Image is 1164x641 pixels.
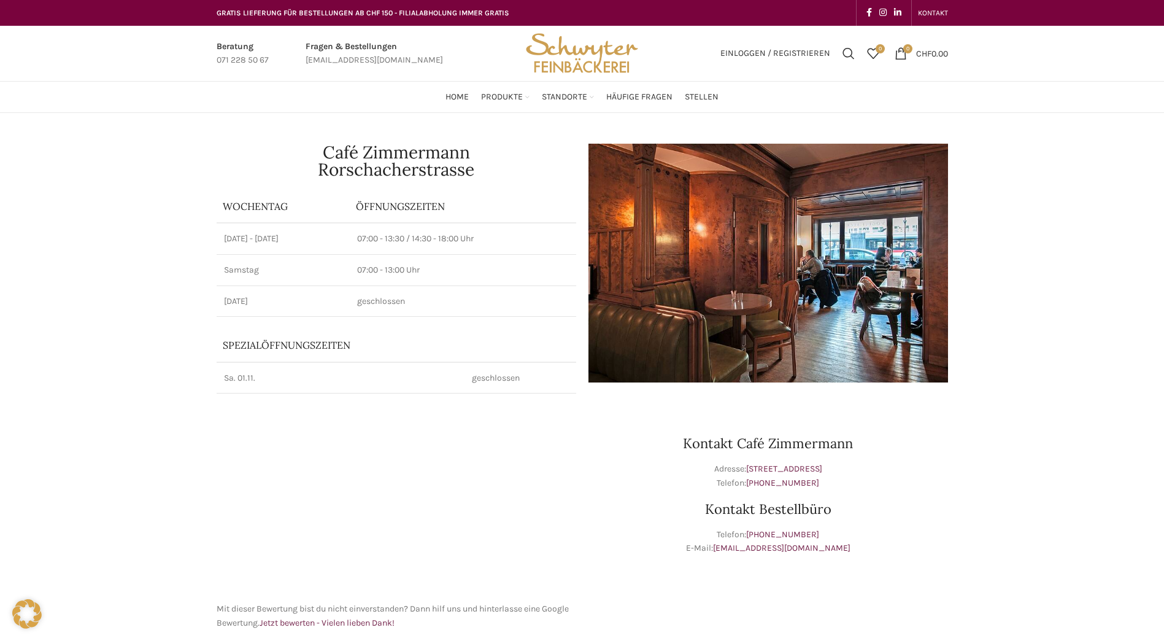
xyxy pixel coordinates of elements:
span: Häufige Fragen [606,91,673,103]
bdi: 0.00 [916,48,948,58]
a: [PHONE_NUMBER] [746,478,819,488]
p: 07:00 - 13:00 Uhr [357,264,569,276]
div: Secondary navigation [912,1,954,25]
span: Einloggen / Registrieren [720,49,830,58]
p: Mit dieser Bewertung bist du nicht einverstanden? Dann hilf uns und hinterlasse eine Google Bewer... [217,602,576,630]
h3: Kontakt Bestellbüro [588,502,948,516]
a: Suchen [836,41,861,66]
div: Meine Wunschliste [861,41,885,66]
p: Adresse: Telefon: [588,462,948,490]
span: 0 [903,44,912,53]
a: Linkedin social link [890,4,905,21]
a: Infobox link [217,40,269,68]
img: Bäckerei Schwyter [522,26,642,81]
a: Infobox link [306,40,443,68]
a: 0 CHF0.00 [888,41,954,66]
p: [DATE] [224,295,342,308]
span: KONTAKT [918,9,948,17]
span: Home [445,91,469,103]
a: [STREET_ADDRESS] [746,464,822,474]
p: [DATE] - [DATE] [224,233,342,245]
a: KONTAKT [918,1,948,25]
a: Jetzt bewerten - Vielen lieben Dank! [260,618,395,628]
span: GRATIS LIEFERUNG FÜR BESTELLUNGEN AB CHF 150 - FILIALABHOLUNG IMMER GRATIS [217,9,509,17]
a: Standorte [542,85,594,109]
p: Telefon: E-Mail: [588,528,948,556]
span: Produkte [481,91,523,103]
a: Häufige Fragen [606,85,673,109]
p: ÖFFNUNGSZEITEN [356,200,570,213]
p: Samstag [224,264,342,276]
a: Stellen [685,85,719,109]
a: [EMAIL_ADDRESS][DOMAIN_NAME] [713,543,850,553]
span: CHF [916,48,931,58]
p: Spezialöffnungszeiten [223,338,459,352]
a: Einloggen / Registrieren [714,41,836,66]
p: geschlossen [357,295,569,308]
p: 07:00 - 13:30 / 14:30 - 18:00 Uhr [357,233,569,245]
div: Main navigation [210,85,954,109]
h3: Kontakt Café Zimmermann [588,437,948,450]
span: Standorte [542,91,587,103]
span: Stellen [685,91,719,103]
a: Site logo [522,47,642,58]
a: [PHONE_NUMBER] [746,529,819,540]
p: geschlossen [472,372,568,384]
span: 0 [876,44,885,53]
a: Facebook social link [863,4,876,21]
p: Sa. 01.11. [224,372,458,384]
h1: Café Zimmermann Rorschacherstrasse [217,144,576,178]
a: Produkte [481,85,530,109]
iframe: schwyter rorschacherstrasse [217,406,576,590]
p: Wochentag [223,200,344,213]
a: Instagram social link [876,4,890,21]
a: 0 [861,41,885,66]
a: Home [445,85,469,109]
